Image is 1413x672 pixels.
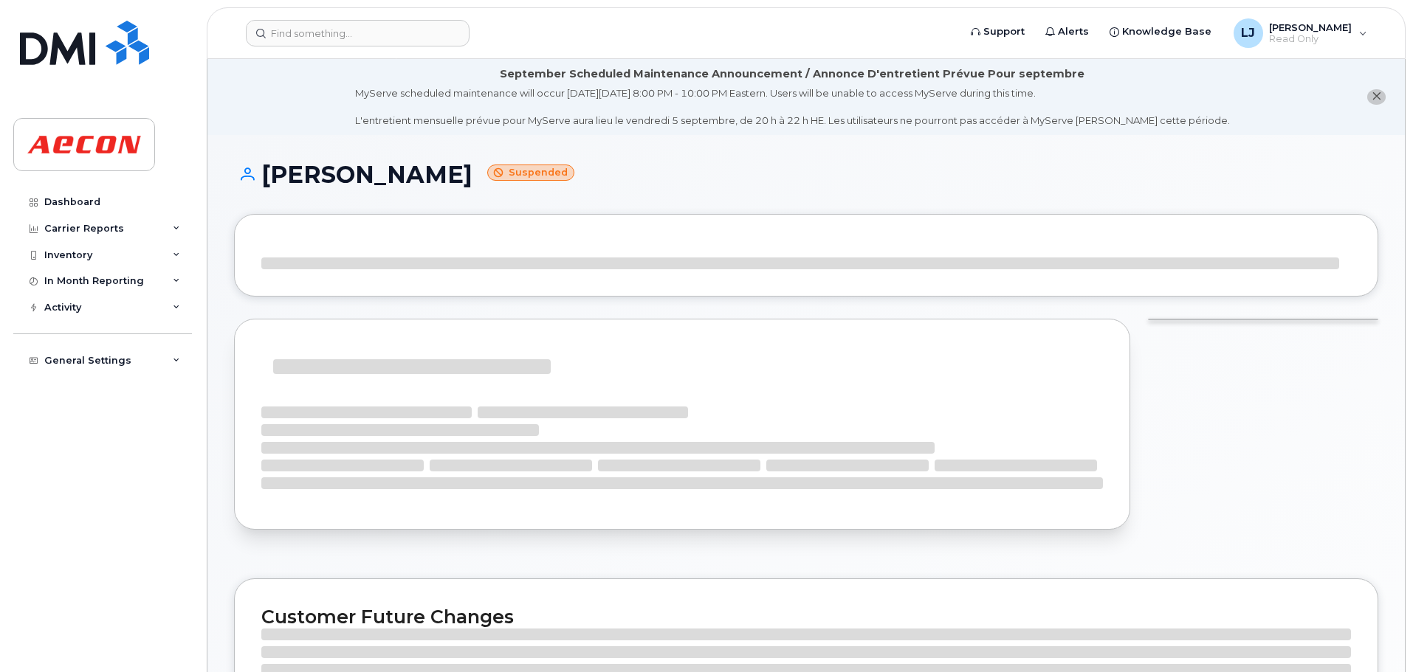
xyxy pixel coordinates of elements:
[261,606,1351,628] h2: Customer Future Changes
[1367,89,1386,105] button: close notification
[487,164,574,181] small: Suspended
[500,66,1084,82] div: September Scheduled Maintenance Announcement / Annonce D'entretient Prévue Pour septembre
[355,86,1230,128] div: MyServe scheduled maintenance will occur [DATE][DATE] 8:00 PM - 10:00 PM Eastern. Users will be u...
[234,162,1378,187] h1: [PERSON_NAME]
